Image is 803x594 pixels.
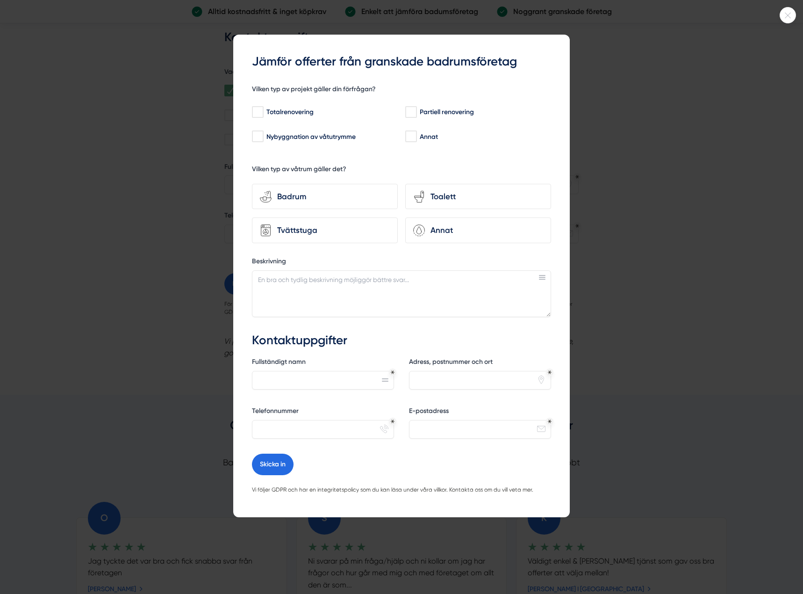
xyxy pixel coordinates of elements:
button: Skicka in [252,454,294,475]
div: Obligatoriskt [548,420,552,423]
div: Obligatoriskt [391,370,394,374]
input: Annat [405,132,416,141]
label: Beskrivning [252,257,551,268]
h5: Vilken typ av projekt gäller din förfrågan? [252,85,376,96]
h3: Kontaktuppgifter [252,332,551,349]
h3: Jämför offerter från granskade badrumsföretag [252,53,551,70]
input: Nybyggnation av våtutrymme [252,132,263,141]
h5: Vilken typ av våtrum gäller det? [252,165,346,176]
label: E-postadress [409,406,551,418]
div: Obligatoriskt [391,420,394,423]
input: Totalrenovering [252,108,263,117]
p: Vi följer GDPR och har en integritetspolicy som du kan läsa under våra villkor. Kontakta oss om d... [252,485,551,495]
div: Obligatoriskt [548,370,552,374]
label: Fullständigt namn [252,357,394,369]
label: Telefonnummer [252,406,394,418]
input: Partiell renovering [405,108,416,117]
label: Adress, postnummer och ort [409,357,551,369]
